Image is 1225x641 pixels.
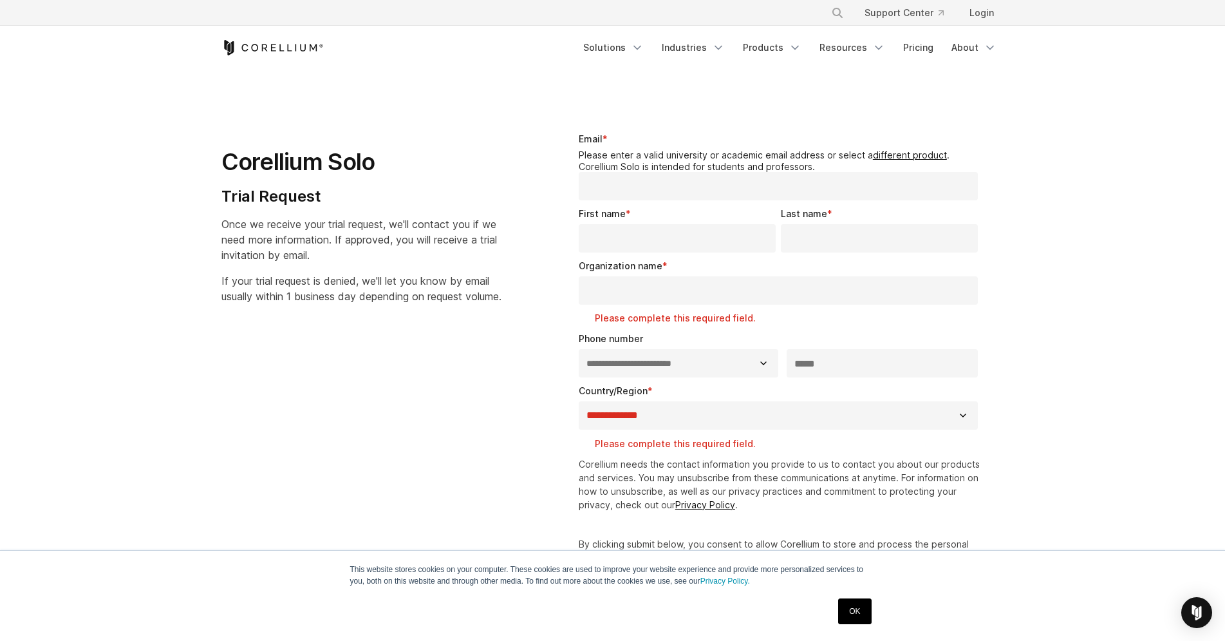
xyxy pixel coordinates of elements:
span: Phone number [579,333,643,344]
span: Once we receive your trial request, we'll contact you if we need more information. If approved, y... [221,218,497,262]
span: Last name [781,208,827,219]
a: Pricing [895,36,941,59]
label: Please complete this required field. [595,312,984,325]
a: Corellium Home [221,40,324,55]
legend: Please enter a valid university or academic email address or select a . Corellium Solo is intende... [579,149,984,172]
a: Resources [812,36,893,59]
a: Support Center [854,1,954,24]
div: Navigation Menu [575,36,1004,59]
div: Navigation Menu [816,1,1004,24]
a: OK [838,598,871,624]
div: Open Intercom Messenger [1181,597,1212,628]
a: Solutions [575,36,651,59]
h4: Trial Request [221,187,501,206]
a: Privacy Policy. [700,577,750,586]
span: Organization name [579,260,662,271]
button: Search [826,1,849,24]
p: Corellium needs the contact information you provide to us to contact you about our products and s... [579,457,984,512]
p: This website stores cookies on your computer. These cookies are used to improve your website expe... [350,564,875,587]
span: First name [579,208,626,219]
span: If your trial request is denied, we'll let you know by email usually within 1 business day depend... [221,274,501,303]
span: Email [579,133,603,144]
label: Please complete this required field. [595,437,984,450]
a: Products [735,36,809,59]
h1: Corellium Solo [221,148,501,177]
a: About [944,36,1004,59]
span: Country/Region [579,385,648,396]
a: Industries [654,36,733,59]
p: By clicking submit below, you consent to allow Corellium to store and process the personal inform... [579,537,984,564]
a: Login [959,1,1004,24]
a: Privacy Policy [675,499,735,510]
a: different product [873,149,947,160]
